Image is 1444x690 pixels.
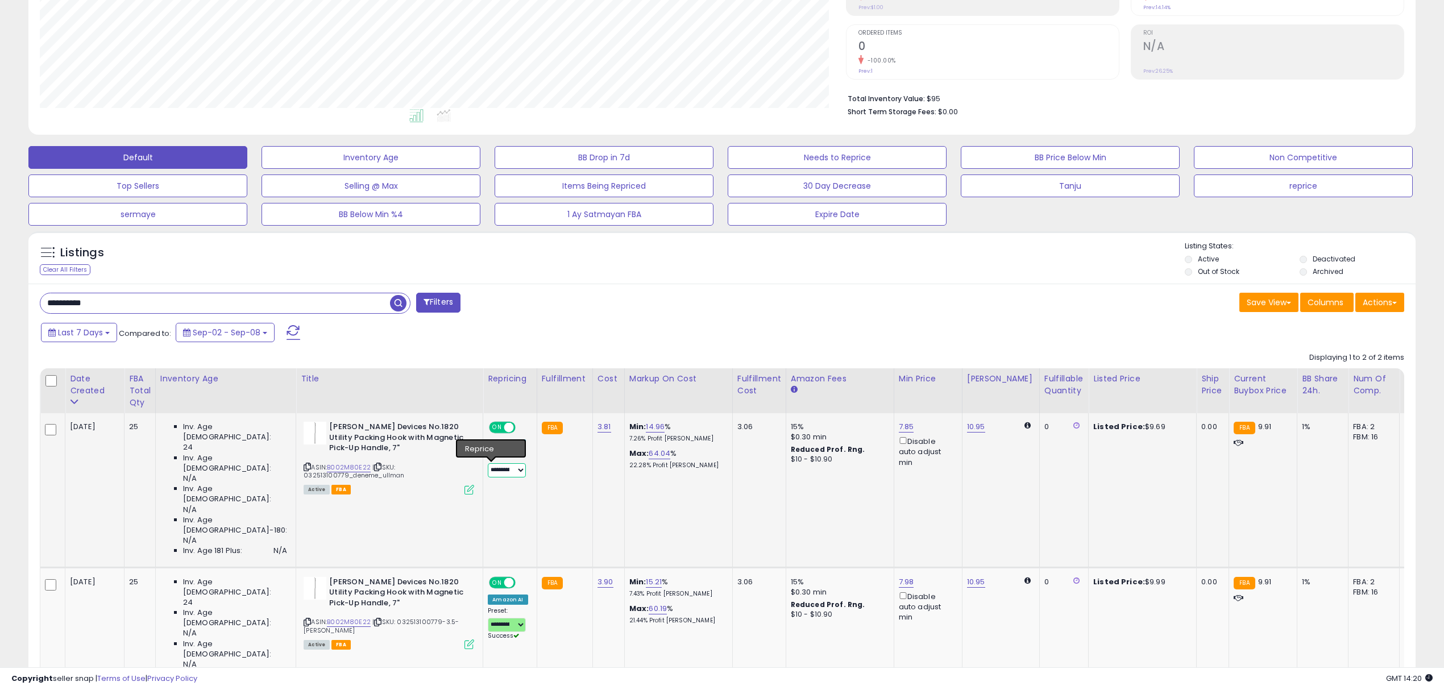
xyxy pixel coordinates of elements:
[262,146,480,169] button: Inventory Age
[1143,4,1171,11] small: Prev: 14.14%
[119,328,171,339] span: Compared to:
[542,577,563,589] small: FBA
[183,515,287,535] span: Inv. Age [DEMOGRAPHIC_DATA]-180:
[97,673,146,684] a: Terms of Use
[629,577,724,598] div: %
[28,203,247,226] button: sermaye
[183,577,287,597] span: Inv. Age [DEMOGRAPHIC_DATA]:
[728,174,947,197] button: 30 Day Decrease
[1201,373,1224,397] div: Ship Price
[416,293,460,313] button: Filters
[629,603,649,614] b: Max:
[1353,422,1391,432] div: FBA: 2
[1353,373,1395,397] div: Num of Comp.
[858,40,1119,55] h2: 0
[183,535,197,546] span: N/A
[1143,30,1404,36] span: ROI
[183,597,193,608] span: 24
[183,546,243,556] span: Inv. Age 181 Plus:
[1143,40,1404,55] h2: N/A
[488,373,532,385] div: Repricing
[899,421,914,433] a: 7.85
[176,323,275,342] button: Sep-02 - Sep-08
[646,421,665,433] a: 14.96
[967,373,1035,385] div: [PERSON_NAME]
[791,587,885,597] div: $0.30 min
[848,94,925,103] b: Total Inventory Value:
[488,595,528,605] div: Amazon AI
[70,373,119,397] div: Date Created
[331,485,351,494] span: FBA
[791,385,798,395] small: Amazon Fees.
[70,422,115,432] div: [DATE]
[899,590,953,623] div: Disable auto adjust min
[183,628,197,638] span: N/A
[183,505,197,515] span: N/A
[488,439,526,450] div: Follow BB *
[514,577,532,587] span: OFF
[542,422,563,434] small: FBA
[11,674,197,684] div: seller snap | |
[791,577,885,587] div: 15%
[40,264,90,275] div: Clear All Filters
[629,373,728,385] div: Markup on Cost
[1143,68,1173,74] small: Prev: 26.25%
[304,577,474,649] div: ASIN:
[1044,373,1084,397] div: Fulfillable Quantity
[183,484,287,504] span: Inv. Age [DEMOGRAPHIC_DATA]:
[791,373,889,385] div: Amazon Fees
[183,442,193,452] span: 24
[737,422,777,432] div: 3.06
[1355,293,1404,312] button: Actions
[629,421,646,432] b: Min:
[629,604,724,625] div: %
[495,203,713,226] button: 1 Ay Satmayan FBA
[1353,587,1391,597] div: FBM: 16
[646,576,662,588] a: 15.21
[183,608,287,628] span: Inv. Age [DEMOGRAPHIC_DATA]:
[273,546,287,556] span: N/A
[629,617,724,625] p: 21.44% Profit [PERSON_NAME]
[183,639,287,659] span: Inv. Age [DEMOGRAPHIC_DATA]:
[597,373,620,385] div: Cost
[11,673,53,684] strong: Copyright
[1234,422,1255,434] small: FBA
[1044,577,1080,587] div: 0
[1093,421,1145,432] b: Listed Price:
[791,600,865,609] b: Reduced Prof. Rng.
[1201,577,1220,587] div: 0.00
[1093,577,1188,587] div: $9.99
[304,422,474,493] div: ASIN:
[331,640,351,650] span: FBA
[629,462,724,469] p: 22.28% Profit [PERSON_NAME]
[129,422,147,432] div: 25
[1024,577,1031,584] i: Calculated using Dynamic Max Price.
[60,245,104,261] h5: Listings
[262,203,480,226] button: BB Below Min %4
[597,576,613,588] a: 3.90
[304,640,330,650] span: All listings currently available for purchase on Amazon
[791,455,885,464] div: $10 - $10.90
[597,421,611,433] a: 3.81
[542,373,588,385] div: Fulfillment
[514,423,532,433] span: OFF
[1185,241,1416,252] p: Listing States:
[791,432,885,442] div: $0.30 min
[304,463,404,480] span: | SKU: 032513100779_deneme_ullman
[737,577,777,587] div: 3.06
[1194,174,1413,197] button: reprice
[848,107,936,117] b: Short Term Storage Fees:
[1313,267,1343,276] label: Archived
[147,673,197,684] a: Privacy Policy
[629,435,724,443] p: 7.26% Profit [PERSON_NAME]
[629,590,724,598] p: 7.43% Profit [PERSON_NAME]
[899,435,953,468] div: Disable auto adjust min
[1093,422,1188,432] div: $9.69
[1234,373,1292,397] div: Current Buybox Price
[304,617,459,634] span: | SKU: 032513100779-3.5-[PERSON_NAME]
[1386,673,1433,684] span: 2025-09-16 14:20 GMT
[624,368,732,413] th: The percentage added to the cost of goods (COGS) that forms the calculator for Min & Max prices.
[728,203,947,226] button: Expire Date
[1201,422,1220,432] div: 0.00
[967,421,985,433] a: 10.95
